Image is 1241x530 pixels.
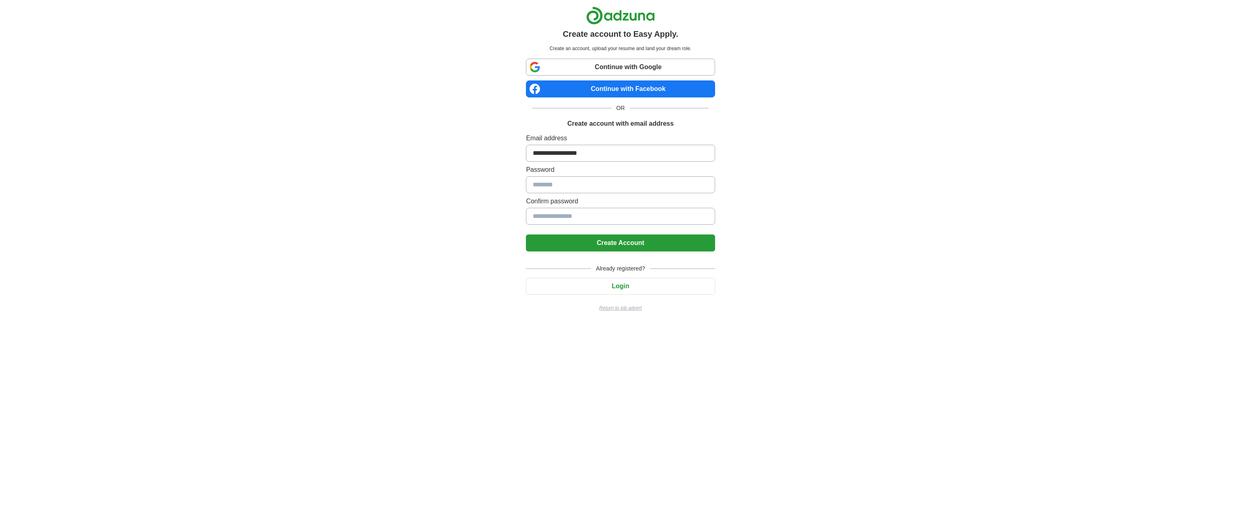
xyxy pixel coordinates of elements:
span: OR [612,104,630,112]
span: Already registered? [591,264,650,273]
label: Email address [526,133,715,143]
label: Password [526,165,715,175]
label: Confirm password [526,196,715,206]
a: Continue with Google [526,59,715,76]
a: Return to job advert [526,304,715,312]
a: Login [526,283,715,289]
h1: Create account with email address [567,119,673,129]
a: Continue with Facebook [526,80,715,97]
h1: Create account to Easy Apply. [563,28,678,40]
p: Create an account, upload your resume and land your dream role. [528,45,713,52]
button: Login [526,278,715,295]
button: Create Account [526,234,715,251]
img: Adzuna logo [586,6,655,25]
